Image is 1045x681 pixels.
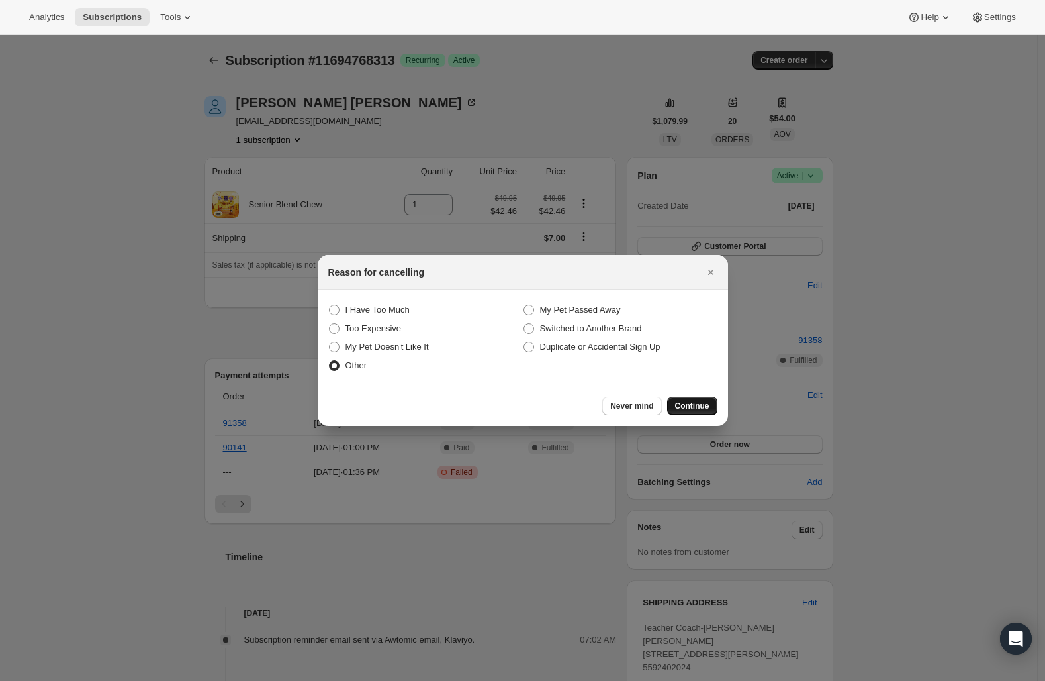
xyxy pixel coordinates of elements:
[21,8,72,26] button: Analytics
[963,8,1024,26] button: Settings
[667,397,717,415] button: Continue
[345,305,410,315] span: I Have Too Much
[75,8,150,26] button: Subscriptions
[345,323,402,333] span: Too Expensive
[702,263,720,282] button: Close
[83,12,142,23] span: Subscriptions
[152,8,202,26] button: Tools
[675,401,709,411] span: Continue
[899,8,960,26] button: Help
[602,397,661,415] button: Never mind
[328,266,424,279] h2: Reason for cancelling
[984,12,1016,23] span: Settings
[540,323,642,333] span: Switched to Another Brand
[921,12,938,23] span: Help
[345,360,367,370] span: Other
[29,12,64,23] span: Analytics
[345,342,429,352] span: My Pet Doesn't Like It
[540,342,660,352] span: Duplicate or Accidental Sign Up
[160,12,181,23] span: Tools
[610,401,653,411] span: Never mind
[1000,623,1032,655] div: Open Intercom Messenger
[540,305,621,315] span: My Pet Passed Away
